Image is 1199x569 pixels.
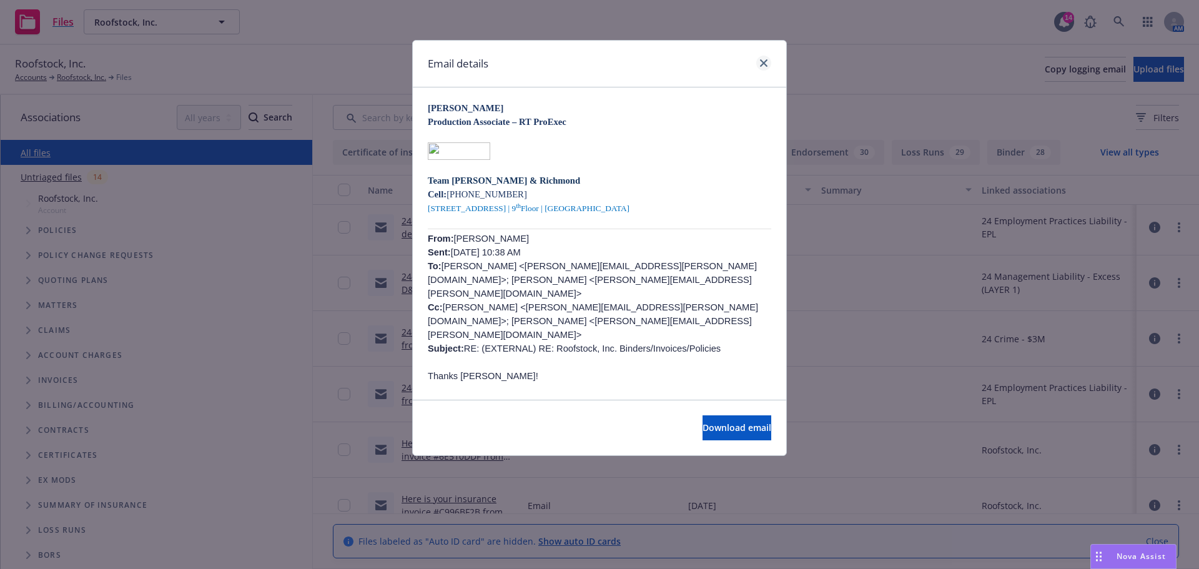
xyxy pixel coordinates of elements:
button: Download email [703,415,771,440]
sup: th [516,202,521,209]
h1: Email details [428,56,488,72]
span: From: [428,234,454,244]
a: close [756,56,771,71]
p: Thanks [PERSON_NAME]! [428,369,771,383]
span: [STREET_ADDRESS] | 9 Floor | [GEOGRAPHIC_DATA] [428,204,629,213]
span: Nova Assist [1117,551,1166,562]
b: To: [428,261,442,271]
b: Subject: [428,344,464,354]
div: Drag to move [1091,545,1107,568]
span: [PERSON_NAME] [428,103,503,113]
span: Production Associate – RT ProExec [428,117,566,127]
span: Cell: [428,189,447,199]
b: Sent: [428,247,451,257]
img: image001.png@01DAF3D0.ECB34650 [428,142,490,160]
span: [PHONE_NUMBER] [447,189,527,199]
span: Team [PERSON_NAME] & Richmond [428,176,580,186]
span: Download email [703,422,771,433]
span: [PERSON_NAME] [DATE] 10:38 AM [PERSON_NAME] <[PERSON_NAME][EMAIL_ADDRESS][PERSON_NAME][DOMAIN_NAM... [428,234,758,354]
button: Nova Assist [1090,544,1177,569]
b: Cc: [428,302,443,312]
